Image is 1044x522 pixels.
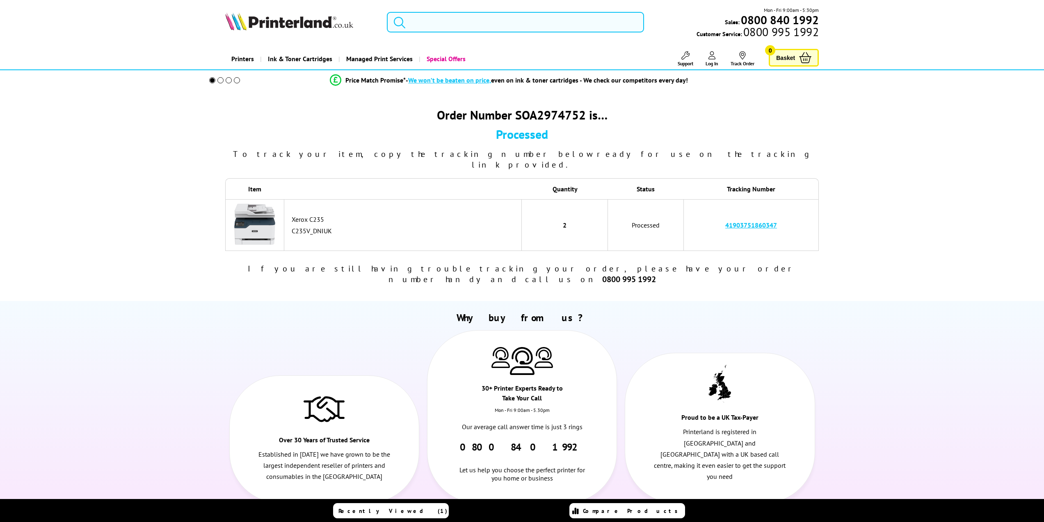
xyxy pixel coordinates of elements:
[268,48,332,69] span: Ink & Toner Cartridges
[338,507,448,515] span: Recently Viewed (1)
[225,48,260,69] a: Printers
[522,178,608,199] th: Quantity
[608,199,684,251] td: Processed
[345,76,406,84] span: Price Match Promise*
[456,421,588,432] p: Our average call answer time is just 3 rings
[304,392,345,425] img: Trusted Service
[535,347,553,368] img: Printer Experts
[725,221,777,229] a: 41903751860347
[406,76,688,84] div: - even on ink & toner cartridges - We check our competitors every day!
[234,204,275,245] img: Xerox C235
[708,365,731,402] img: UK tax payer
[333,503,449,518] a: Recently Viewed (1)
[765,45,775,55] span: 0
[460,441,584,453] a: 0800 840 1992
[731,51,754,67] a: Track Order
[292,215,517,223] div: Xerox C235
[654,426,786,482] p: Printerland is registered in [GEOGRAPHIC_DATA] and [GEOGRAPHIC_DATA] with a UK based call centre,...
[608,178,684,199] th: Status
[198,73,820,87] li: modal_Promise
[569,503,685,518] a: Compare Products
[225,263,819,285] div: If you are still having trouble tracking your order, please have your order number handy and call...
[225,12,377,32] a: Printerland Logo
[292,227,517,235] div: C235V_DNIUK
[338,48,419,69] a: Managed Print Services
[456,453,588,482] div: Let us help you choose the perfect printer for you home or business
[725,18,740,26] span: Sales:
[742,28,819,36] span: 0800 995 1992
[510,347,535,375] img: Printer Experts
[678,60,693,67] span: Support
[678,51,693,67] a: Support
[706,60,718,67] span: Log In
[419,48,472,69] a: Special Offers
[740,16,819,24] a: 0800 840 1992
[427,407,617,421] div: Mon - Fri 9:00am - 5.30pm
[260,48,338,69] a: Ink & Toner Cartridges
[225,12,353,30] img: Printerland Logo
[225,311,819,324] h2: Why buy from us?
[697,28,819,38] span: Customer Service:
[684,178,819,199] th: Tracking Number
[769,49,819,67] a: Basket 0
[776,52,795,63] span: Basket
[258,449,391,483] p: Established in [DATE] we have grown to be the largest independent reseller of printers and consum...
[583,507,682,515] span: Compare Products
[764,6,819,14] span: Mon - Fri 9:00am - 5:30pm
[491,347,510,368] img: Printer Experts
[225,107,819,123] div: Order Number SOA2974752 is…
[277,435,372,449] div: Over 30 Years of Trusted Service
[522,199,608,251] td: 2
[706,51,718,67] a: Log In
[225,178,285,199] th: Item
[602,274,656,285] b: 0800 995 1992
[475,383,569,407] div: 30+ Printer Experts Ready to Take Your Call
[673,412,768,426] div: Proud to be a UK Tax-Payer
[741,12,819,28] b: 0800 840 1992
[233,149,811,170] span: To track your item, copy the tracking number below ready for use on the tracking link provided.
[408,76,491,84] span: We won’t be beaten on price,
[225,126,819,142] div: Processed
